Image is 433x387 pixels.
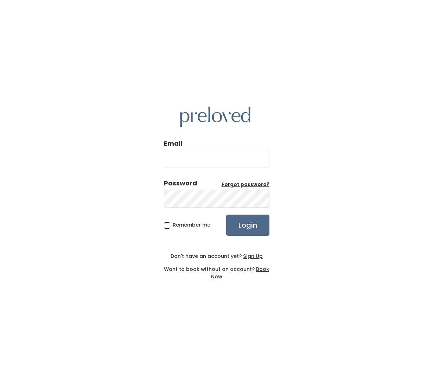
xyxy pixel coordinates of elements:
label: Email [164,139,182,148]
input: Login [226,215,269,236]
div: Password [164,179,197,188]
span: Remember me [173,221,210,228]
a: Book Now [211,266,269,280]
a: Sign Up [242,253,263,260]
div: Don't have an account yet? [164,253,269,260]
u: Sign Up [243,253,263,260]
img: preloved logo [180,107,250,127]
a: Forgot password? [222,181,269,188]
div: Want to book without an account? [164,260,269,280]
